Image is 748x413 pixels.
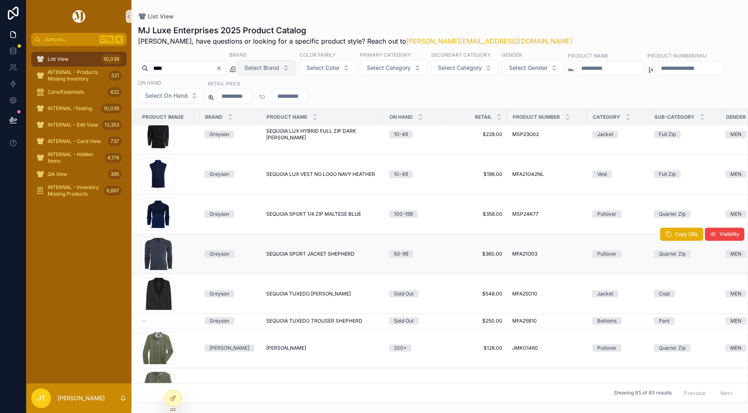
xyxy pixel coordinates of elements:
a: $358.00 [451,211,502,217]
div: 13,353 [102,120,122,130]
span: Core/Essentials [48,89,84,95]
a: Vest [592,171,644,178]
button: Select Button [360,60,428,76]
div: 737 [108,136,122,146]
a: SEQUOIA SPORT 1/4 ZIP MALTESE BLUE [266,211,379,217]
a: Jacket [592,131,644,138]
span: [PERSON_NAME] [266,345,306,351]
div: Greyson [209,250,229,258]
a: $198.00 [451,171,502,178]
span: Select Category [438,64,482,72]
a: Full Zip [654,171,716,178]
span: INTERNAL - Card View [48,138,101,145]
a: Quarter Zip [654,250,716,258]
a: Pullover [592,344,644,352]
div: Jacket [597,290,613,298]
div: MEN [730,344,741,352]
span: Select On Hand [145,92,188,100]
div: Quarter Zip [659,344,686,352]
button: Jump to...CtrlK [31,33,127,46]
a: $548.00 [451,291,502,297]
span: MFA21O03 [512,251,537,257]
a: JMKO1460 [512,345,582,351]
span: Brand [205,114,223,120]
div: Quarter Zip [659,210,686,218]
a: [PERSON_NAME][EMAIL_ADDRESS][DOMAIN_NAME] [406,37,573,45]
div: 50-99 [394,250,408,258]
a: [PERSON_NAME] [205,344,256,352]
span: INTERNAL - Inventory Missing Products [48,184,101,197]
div: MEN [730,317,741,325]
span: Select Gender [509,64,548,72]
button: Visibility [705,228,744,241]
a: MFA25B10 [512,318,582,324]
div: Bottoms [597,317,617,325]
span: MSP23O02 [512,131,539,138]
a: SEQUOIA TUXEDO [PERSON_NAME] [266,291,379,297]
button: Select Button [138,88,205,104]
a: Full Zip [654,131,716,138]
a: MSP23O02 [512,131,582,138]
div: Full Zip [659,171,676,178]
div: 422 [108,87,122,97]
span: K [116,36,122,43]
span: INTERNAL -Testing [48,105,92,112]
a: SEQUOIA SPORT JACKET SHEPHERD [266,251,379,257]
a: QA View395 [31,167,127,182]
div: 395 [108,169,122,179]
a: Greyson [205,290,256,298]
div: MEN [730,171,741,178]
span: SEQUOIA TUXEDO TROUSER SHEPHERD [266,318,362,324]
a: Coat [654,290,716,298]
span: JMKO1460 [512,345,538,351]
a: 200+ [389,344,441,352]
div: Greyson [209,210,229,218]
img: App logo [71,10,87,23]
span: Retail [475,114,492,120]
div: 200+ [394,344,407,352]
div: MEN [730,290,741,298]
h1: MJ Luxe Enterprises 2025 Product Catalog [138,25,573,36]
span: MSP24K77 [512,211,539,217]
a: Greyson [205,131,256,138]
a: $228.00 [451,131,502,138]
label: Product Number/SKU [647,52,707,59]
a: Greyson [205,317,256,325]
span: Select Category [367,64,411,72]
div: Quarter Zip [659,250,686,258]
a: Jacket [592,290,644,298]
span: Select Color [306,64,340,72]
span: [PERSON_NAME], have questions or looking for a specific product style? Reach out to [138,36,573,46]
div: Sold Out [394,290,414,298]
a: Bottoms [592,317,644,325]
span: INTERNAL - Products Missing Inventory [48,69,106,82]
span: Visibility [720,231,739,238]
a: INTERNAL - Inventory Missing Products6,697 [31,183,127,198]
a: Pullover [592,250,644,258]
a: 10-49 [389,131,441,138]
a: Greyson [205,171,256,178]
button: Select Button [299,60,357,76]
div: 4,176 [105,153,122,163]
span: Sub-Category [654,114,695,120]
button: Select Button [237,60,296,76]
div: 10-49 [394,131,408,138]
div: Vest [597,171,607,178]
a: INTERNAL - Products Missing Inventory521 [31,68,127,83]
span: Product Image [142,114,184,120]
span: SEQUOIA LUX HYBRID FULL ZIP DARK [PERSON_NAME] [266,128,379,141]
span: Copy URL [675,231,698,238]
a: Greyson [205,250,256,258]
button: Copy URL [660,228,703,241]
a: INTERNAL - Edit View13,353 [31,118,127,132]
label: Secondary Category [431,51,490,58]
span: INTERNAL - Edit View [48,122,98,128]
a: 100-199 [389,210,441,218]
span: Jump to... [44,36,96,43]
button: Clear [216,65,226,72]
span: $128.00 [451,345,502,351]
a: INTERNAL - Hidden Items4,176 [31,150,127,165]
